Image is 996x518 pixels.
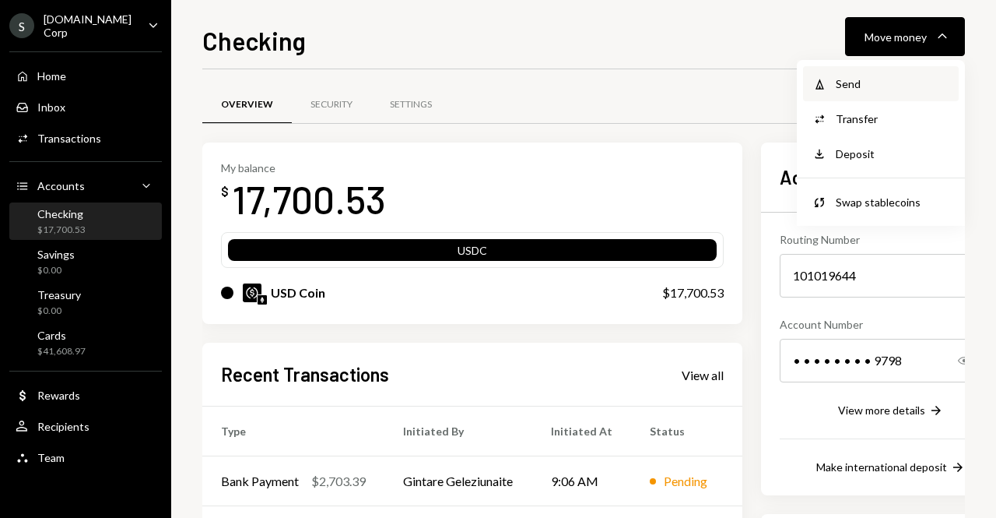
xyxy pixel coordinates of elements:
[221,361,389,387] h2: Recent Transactions
[202,85,292,125] a: Overview
[37,451,65,464] div: Team
[836,76,949,92] div: Send
[271,284,325,302] div: USD Coin
[243,284,261,302] img: USDC
[221,472,299,491] div: Bank Payment
[664,472,707,491] div: Pending
[37,264,75,277] div: $0.00
[37,132,101,145] div: Transactions
[9,93,162,121] a: Inbox
[37,69,66,83] div: Home
[232,174,386,224] div: 17,700.53
[44,12,135,39] div: [DOMAIN_NAME] Corp
[9,203,162,240] a: Checking$17,700.53
[662,284,724,302] div: $17,700.53
[682,366,724,383] a: View all
[9,13,34,38] div: S
[37,224,86,237] div: $17,700.53
[9,381,162,409] a: Rewards
[311,472,366,491] div: $2,703.39
[221,184,229,199] div: $
[37,305,81,318] div: $0.00
[37,179,85,192] div: Accounts
[37,345,86,358] div: $41,608.97
[9,324,162,361] a: Cards$41,608.97
[816,460,947,474] div: Make international deposit
[310,98,352,111] div: Security
[371,85,451,125] a: Settings
[682,368,724,383] div: View all
[9,62,162,90] a: Home
[202,25,306,56] h1: Checking
[836,146,949,162] div: Deposit
[384,407,532,456] th: Initiated By
[221,98,273,111] div: Overview
[836,111,949,127] div: Transfer
[9,443,162,471] a: Team
[631,407,742,456] th: Status
[37,207,86,220] div: Checking
[221,161,386,174] div: My balance
[864,29,927,45] div: Move money
[384,456,532,506] td: Gintare Geleziunaite
[37,329,86,342] div: Cards
[816,460,966,477] button: Make international deposit
[390,98,432,111] div: Settings
[37,248,75,261] div: Savings
[845,17,965,56] button: Move money
[9,124,162,152] a: Transactions
[37,288,81,301] div: Treasury
[37,100,65,114] div: Inbox
[37,420,89,433] div: Recipients
[836,194,949,210] div: Swap stablecoins
[37,389,80,402] div: Rewards
[838,403,925,417] div: View more details
[258,295,267,305] img: ethereum-mainnet
[9,171,162,199] a: Accounts
[228,242,717,264] div: USDC
[9,284,162,321] a: Treasury$0.00
[202,407,384,456] th: Type
[532,407,631,456] th: Initiated At
[838,403,944,420] button: View more details
[9,243,162,280] a: Savings$0.00
[9,412,162,440] a: Recipients
[292,85,371,125] a: Security
[532,456,631,506] td: 9:06 AM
